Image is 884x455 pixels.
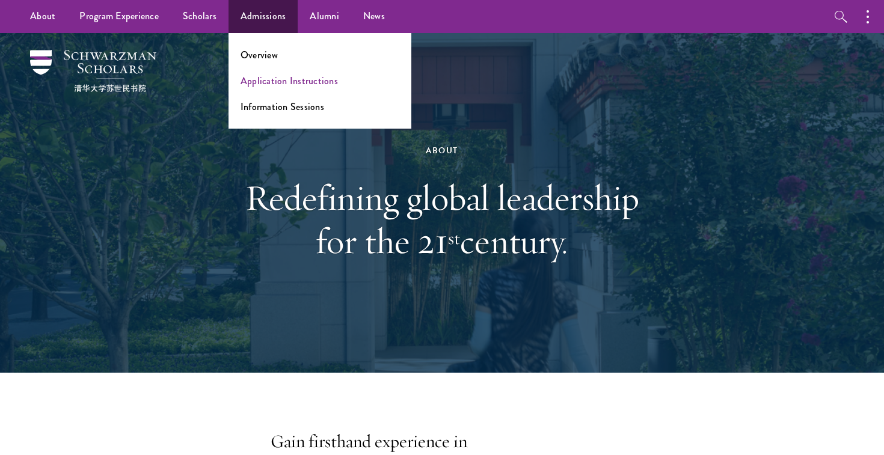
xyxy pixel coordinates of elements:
[235,176,649,263] h1: Redefining global leadership for the 21 century.
[448,227,460,249] sup: st
[241,100,324,114] a: Information Sessions
[235,143,649,158] div: About
[241,74,338,88] a: Application Instructions
[241,48,278,62] a: Overview
[30,50,156,92] img: Schwarzman Scholars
